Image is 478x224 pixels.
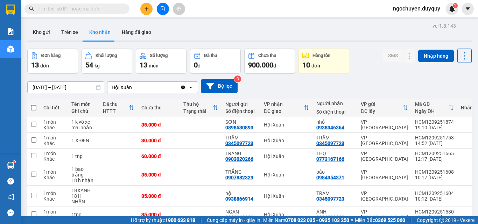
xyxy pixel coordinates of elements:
[302,61,310,69] span: 10
[6,5,15,15] img: logo-vxr
[141,172,176,178] div: 35.000 đ
[56,24,84,41] button: Trên xe
[140,3,153,15] button: plus
[225,135,257,140] div: TRÂM
[415,151,454,156] div: HCM1209251665
[71,108,96,114] div: Ghi chú
[149,63,159,68] span: món
[415,119,454,125] div: HCM1209251874
[28,82,104,93] input: Select a date range.
[264,212,309,217] div: Hội Xuân
[136,49,187,74] button: Số lượng13món
[176,6,181,11] span: aim
[43,140,64,146] div: Khác
[71,212,96,217] div: 1tnp
[387,4,446,13] span: ngochuyen.duyquy
[264,101,304,107] div: VP nhận
[316,156,344,162] div: 0773167166
[40,63,49,68] span: đơn
[361,151,408,162] div: VP [GEOGRAPHIC_DATA]
[141,212,176,217] div: 35.000 đ
[140,61,147,69] span: 13
[462,3,474,15] button: caret-down
[361,209,408,220] div: VP [GEOGRAPHIC_DATA]
[43,105,64,110] div: Chi tiết
[99,99,138,117] th: Toggle SortBy
[141,153,176,159] div: 60.000 đ
[13,161,15,163] sup: 1
[225,119,257,125] div: SƠN
[415,108,448,114] div: Ngày ĐH
[41,53,61,58] div: Đơn hàng
[7,194,14,200] span: notification
[71,125,96,130] div: mai nhận
[180,85,186,90] svg: Clear value
[71,188,96,193] div: 1BXANH
[43,215,64,220] div: Khác
[112,84,132,91] div: Hội Xuân
[225,175,253,180] div: 0907882329
[357,99,412,117] th: Toggle SortBy
[258,53,276,58] div: Chưa thu
[141,105,176,110] div: Chưa thu
[361,108,402,114] div: ĐC lấy
[264,153,309,159] div: Hội Xuân
[355,216,405,224] span: Miền Bắc
[43,175,64,180] div: Khác
[190,49,241,74] button: Đã thu0đ
[225,156,253,162] div: 0903020266
[316,135,354,140] div: TRÂM
[38,5,121,13] input: Tìm tên, số ĐT hoặc mã đơn
[141,122,176,128] div: 35.000 đ
[412,99,457,117] th: Toggle SortBy
[43,169,64,175] div: 1 món
[316,169,354,175] div: bảo
[415,156,454,162] div: 12:17 [DATE]
[382,49,403,62] button: SMS
[415,135,454,140] div: HCM1209251753
[188,85,194,90] svg: open
[103,101,129,107] div: Đã thu
[43,196,64,202] div: Khác
[71,193,96,204] div: 18 H NHÂN
[316,215,344,220] div: 0986022028
[415,215,454,220] div: 07:22 [DATE]
[361,169,408,180] div: VP [GEOGRAPHIC_DATA]
[264,108,304,114] div: ĐC giao
[351,219,353,222] span: ⚪️
[96,53,117,58] div: Khối lượng
[263,216,349,224] span: Miền Nam
[94,63,100,68] span: kg
[415,101,448,107] div: Mã GD
[225,140,253,146] div: 0345097723
[71,166,96,178] div: 1 bao trắng
[316,190,354,196] div: TRÂM
[316,101,354,106] div: Người nhận
[180,99,222,117] th: Toggle SortBy
[7,162,14,169] img: warehouse-icon
[316,151,354,156] div: THỌ
[225,209,257,215] div: NGAN
[204,53,217,58] div: Đã thu
[415,209,454,215] div: HCM1209251530
[82,49,132,74] button: Khối lượng54kg
[264,172,309,178] div: Hội Xuân
[141,138,176,143] div: 30.000 đ
[415,190,454,196] div: HCM1209251604
[27,24,56,41] button: Kho gửi
[43,190,64,196] div: 1 món
[273,63,276,68] span: đ
[165,217,195,223] strong: 1900 633 818
[43,125,64,130] div: Khác
[361,101,402,107] div: VP gửi
[361,119,408,130] div: VP [GEOGRAPHIC_DATA]
[433,22,456,30] div: ver 1.8.143
[71,153,96,159] div: 1 tnp
[375,217,405,223] strong: 0369 525 060
[415,125,454,130] div: 19:10 [DATE]
[198,63,201,68] span: đ
[183,108,213,114] div: Trạng thái
[316,109,354,115] div: Số điện thoại
[312,53,330,58] div: Hàng tồn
